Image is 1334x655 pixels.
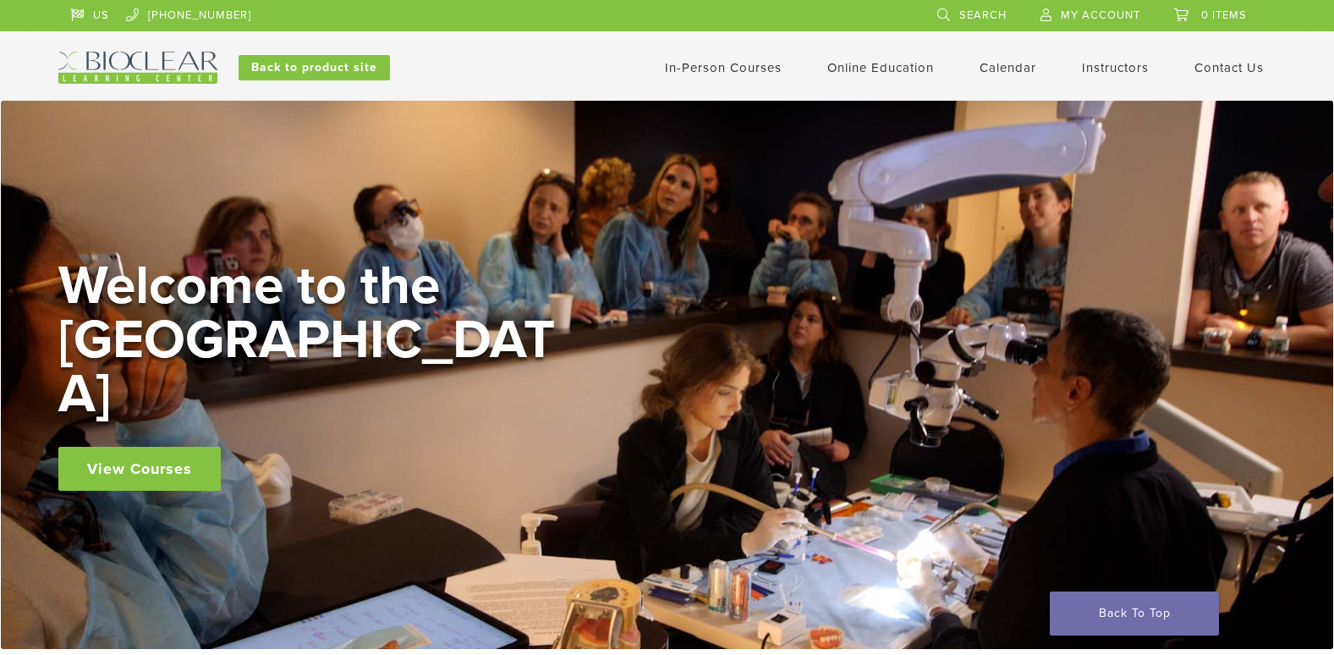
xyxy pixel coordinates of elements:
[58,259,566,421] h2: Welcome to the [GEOGRAPHIC_DATA]
[1061,8,1140,22] span: My Account
[1082,60,1149,75] a: Instructors
[1194,60,1264,75] a: Contact Us
[980,60,1036,75] a: Calendar
[665,60,782,75] a: In-Person Courses
[827,60,934,75] a: Online Education
[58,52,217,84] img: Bioclear
[58,447,221,491] a: View Courses
[959,8,1007,22] span: Search
[239,55,390,80] a: Back to product site
[1201,8,1247,22] span: 0 items
[1050,592,1219,636] a: Back To Top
